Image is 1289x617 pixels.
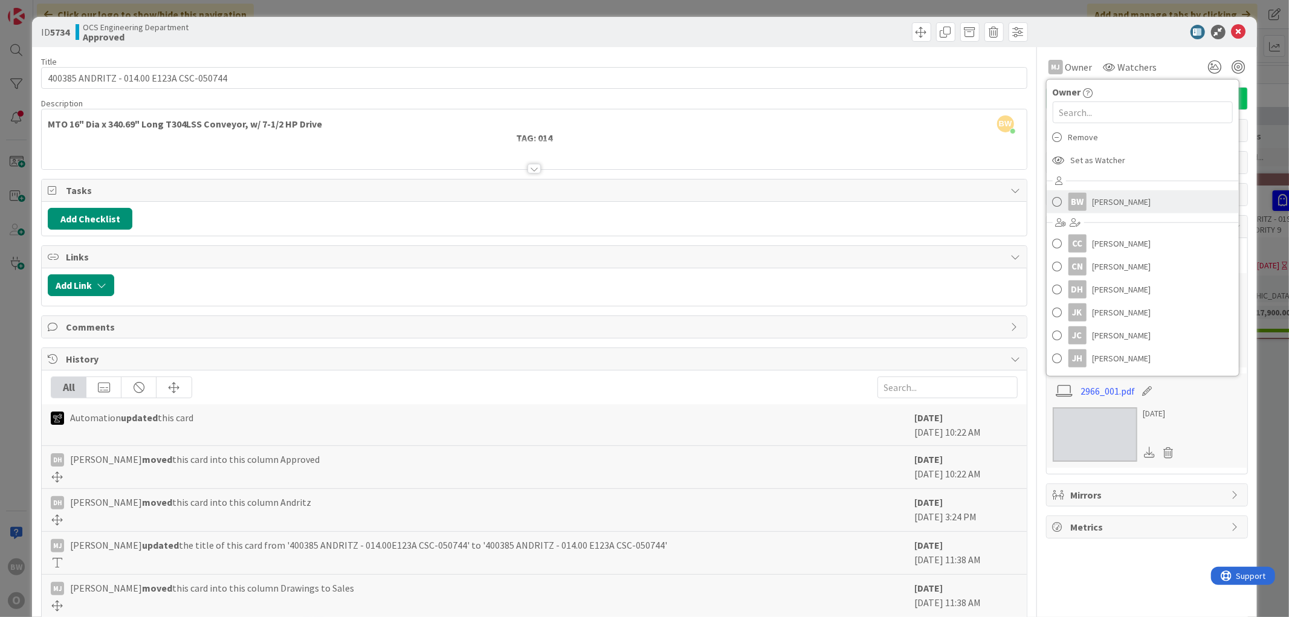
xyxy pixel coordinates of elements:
[51,539,64,552] div: MJ
[915,452,1018,482] div: [DATE] 10:22 AM
[915,582,943,594] b: [DATE]
[1071,488,1226,502] span: Mirrors
[1093,234,1151,253] span: [PERSON_NAME]
[1093,326,1151,344] span: [PERSON_NAME]
[1068,326,1087,344] div: JC
[51,496,64,509] div: DH
[51,453,64,467] div: DH
[1068,234,1087,253] div: CC
[48,118,322,130] strong: MTO 16" Dia x 340.69" Long T304LSS Conveyor, w/ 7-1/2 HP Drive
[1068,280,1087,299] div: DH
[1047,347,1239,370] a: JH[PERSON_NAME]
[48,208,132,230] button: Add Checklist
[66,250,1004,264] span: Links
[915,410,1018,439] div: [DATE] 10:22 AM
[48,274,114,296] button: Add Link
[1053,85,1081,99] span: Owner
[66,183,1004,198] span: Tasks
[1081,384,1135,398] a: 2966_001.pdf
[1065,60,1093,74] span: Owner
[142,582,172,594] b: moved
[51,377,86,398] div: All
[1047,324,1239,347] a: JC[PERSON_NAME]
[1093,349,1151,367] span: [PERSON_NAME]
[915,412,943,424] b: [DATE]
[1047,255,1239,278] a: CN[PERSON_NAME]
[915,581,1018,611] div: [DATE] 11:38 AM
[915,496,943,508] b: [DATE]
[1048,60,1063,74] div: MJ
[1071,520,1226,534] span: Metrics
[142,453,172,465] b: moved
[516,132,552,144] strong: TAG: 014
[915,453,943,465] b: [DATE]
[121,412,158,424] b: updated
[70,410,193,425] span: Automation this card
[1093,193,1151,211] span: [PERSON_NAME]
[41,56,57,67] label: Title
[1068,257,1087,276] div: CN
[70,495,311,509] span: [PERSON_NAME] this card into this column Andritz
[66,352,1004,366] span: History
[877,376,1018,398] input: Search...
[915,538,1018,568] div: [DATE] 11:38 AM
[41,67,1027,89] input: type card name here...
[1047,232,1239,255] a: CC[PERSON_NAME]
[1068,303,1087,321] div: JK
[997,115,1014,132] span: BW
[1093,303,1151,321] span: [PERSON_NAME]
[41,25,69,39] span: ID
[25,2,55,16] span: Support
[1071,151,1126,169] span: Set as Watcher
[1093,280,1151,299] span: [PERSON_NAME]
[1143,445,1157,460] div: Download
[1118,60,1157,74] span: Watchers
[70,538,667,552] span: [PERSON_NAME] the title of this card from '400385 ANDRITZ - 014.00E123A CSC-050744' to '400385 AN...
[1047,190,1239,213] a: BW[PERSON_NAME]
[142,496,172,508] b: moved
[70,581,354,595] span: [PERSON_NAME] this card into this column Drawings to Sales
[83,32,189,42] b: Approved
[50,26,69,38] b: 5734
[1068,193,1087,211] div: BW
[915,539,943,551] b: [DATE]
[1053,102,1233,123] input: Search...
[66,320,1004,334] span: Comments
[41,98,83,109] span: Description
[142,539,179,551] b: updated
[83,22,189,32] span: OCS Engineering Department
[1047,278,1239,301] a: DH[PERSON_NAME]
[1068,128,1099,146] span: Remove
[1143,407,1178,420] div: [DATE]
[915,495,1018,525] div: [DATE] 3:24 PM
[1047,301,1239,324] a: JK[PERSON_NAME]
[1047,370,1239,393] a: LJ[PERSON_NAME]
[70,452,320,467] span: [PERSON_NAME] this card into this column Approved
[1068,349,1087,367] div: JH
[51,582,64,595] div: MJ
[1093,257,1151,276] span: [PERSON_NAME]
